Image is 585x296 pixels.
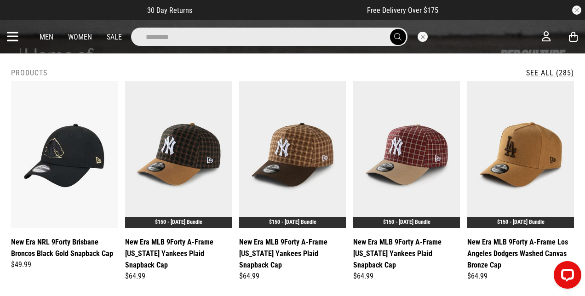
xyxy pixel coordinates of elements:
div: $64.99 [125,271,232,282]
a: Sale [107,33,122,41]
div: $49.99 [11,259,118,270]
a: See All (285) [526,68,574,77]
div: $64.99 [353,271,460,282]
h2: Products [11,68,47,77]
a: $150 - [DATE] Bundle [269,219,316,225]
div: $64.99 [467,271,574,282]
a: New Era MLB 9Forty A-Frame [US_STATE] Yankees Plaid Snapback Cap [125,236,232,271]
span: Free Delivery Over $175 [367,6,438,15]
a: $150 - [DATE] Bundle [383,219,430,225]
a: New Era MLB 9Forty A-Frame [US_STATE] Yankees Plaid Snapback Cap [353,236,460,271]
a: $150 - [DATE] Bundle [155,219,202,225]
button: Close search [418,32,428,42]
a: New Era MLB 9Forty A-Frame [US_STATE] Yankees Plaid Snapback Cap [239,236,346,271]
img: New Era Mlb 9forty A-frame New York Yankees Plaid Snapback Cap in Beige [353,81,460,228]
iframe: Customer reviews powered by Trustpilot [211,6,349,15]
img: New Era Mlb 9forty A-frame New York Yankees Plaid Snapback Cap in Brown [125,81,232,228]
a: Men [40,33,53,41]
img: New Era Mlb 9forty A-frame New York Yankees Plaid Snapback Cap in Brown [239,81,346,228]
a: New Era MLB 9Forty A-Frame Los Angeles Dodgers Washed Canvas Bronze Cap [467,236,574,271]
img: New Era Mlb 9forty A-frame Los Angeles Dodgers Washed Canvas Bronze Cap in Brown [467,81,574,228]
div: $64.99 [239,271,346,282]
img: New Era Nrl 9forty Brisbane Broncos Black Gold Snapback Cap in Black [11,81,118,228]
a: New Era NRL 9Forty Brisbane Broncos Black Gold Snapback Cap [11,236,118,259]
a: Women [68,33,92,41]
iframe: LiveChat chat widget [546,257,585,296]
span: 30 Day Returns [147,6,192,15]
a: $150 - [DATE] Bundle [497,219,545,225]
